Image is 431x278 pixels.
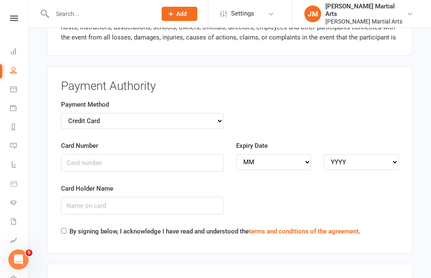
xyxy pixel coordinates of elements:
h3: Payment Authority [61,80,399,93]
label: By signing below, I acknowledge I have read and understood the . [69,226,360,236]
a: Dashboard [10,43,29,62]
a: People [10,62,29,81]
a: Product Sales [10,175,29,194]
iframe: Intercom live chat [8,249,29,270]
label: Payment Method [61,100,109,110]
span: The participant agrees to hold JWK harmless and all other individuals, organisations, sponsors, p... [61,13,396,61]
a: Assessments [10,232,29,251]
a: Payments [10,100,29,118]
input: Card number [61,154,223,172]
div: JM [304,5,321,22]
div: [PERSON_NAME] Martial Arts [325,3,407,18]
div: [PERSON_NAME] Martial Arts [325,18,407,25]
span: Settings [231,4,254,23]
span: Add [176,10,187,17]
label: Card Holder Name [61,184,113,194]
a: Reports [10,118,29,137]
button: Add [162,7,197,21]
label: Expiry Date [236,141,268,151]
a: terms and conditions of the agreement [249,228,359,235]
a: Calendar [10,81,29,100]
label: Card Number [61,141,98,151]
input: Name on card [61,197,223,215]
input: Search... [50,8,151,20]
span: 5 [26,249,32,256]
